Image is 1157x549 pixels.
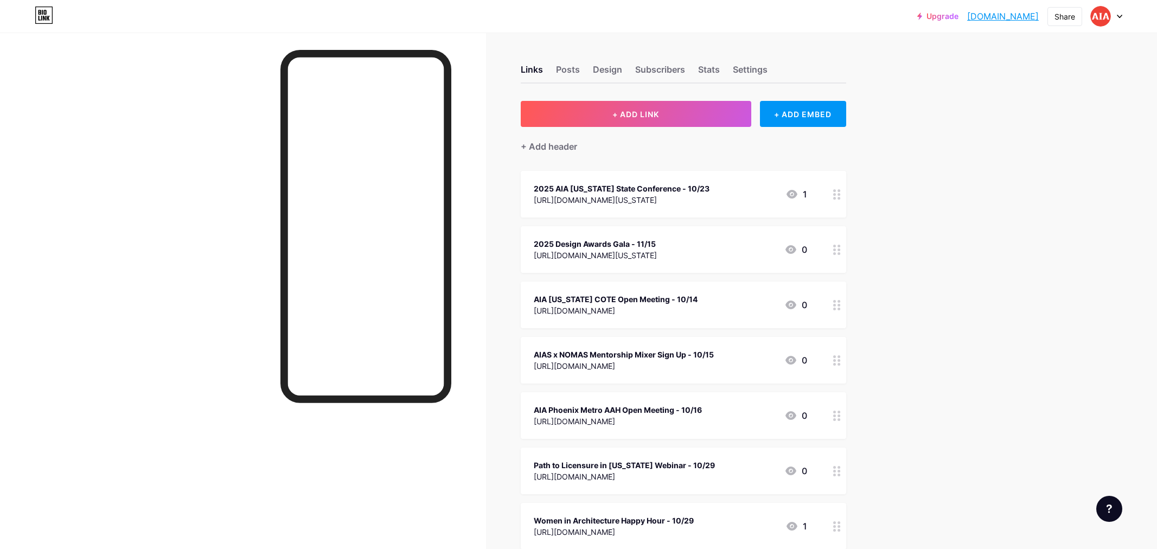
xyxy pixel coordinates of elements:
[612,110,659,119] span: + ADD LINK
[534,238,657,250] div: 2025 Design Awards Gala - 11/15
[733,63,768,82] div: Settings
[534,471,715,482] div: [URL][DOMAIN_NAME]
[1090,6,1111,27] img: aiaphxmetroaz
[534,459,715,471] div: Path to Licensure in [US_STATE] Webinar - 10/29
[534,515,694,526] div: Women in Architecture Happy Hour - 10/29
[917,12,958,21] a: Upgrade
[785,520,807,533] div: 1
[556,63,580,82] div: Posts
[534,194,709,206] div: [URL][DOMAIN_NAME][US_STATE]
[784,354,807,367] div: 0
[534,183,709,194] div: 2025 AIA [US_STATE] State Conference - 10/23
[784,464,807,477] div: 0
[534,349,714,360] div: AIAS x NOMAS Mentorship Mixer Sign Up - 10/15
[784,243,807,256] div: 0
[534,250,657,261] div: [URL][DOMAIN_NAME][US_STATE]
[521,63,543,82] div: Links
[534,404,702,416] div: AIA Phoenix Metro AAH Open Meeting - 10/16
[784,409,807,422] div: 0
[534,305,698,316] div: [URL][DOMAIN_NAME]
[785,188,807,201] div: 1
[635,63,685,82] div: Subscribers
[967,10,1039,23] a: [DOMAIN_NAME]
[534,293,698,305] div: AIA [US_STATE] COTE Open Meeting - 10/14
[593,63,622,82] div: Design
[534,360,714,372] div: [URL][DOMAIN_NAME]
[784,298,807,311] div: 0
[521,101,751,127] button: + ADD LINK
[521,140,577,153] div: + Add header
[760,101,846,127] div: + ADD EMBED
[534,416,702,427] div: [URL][DOMAIN_NAME]
[534,526,694,538] div: [URL][DOMAIN_NAME]
[698,63,720,82] div: Stats
[1054,11,1075,22] div: Share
